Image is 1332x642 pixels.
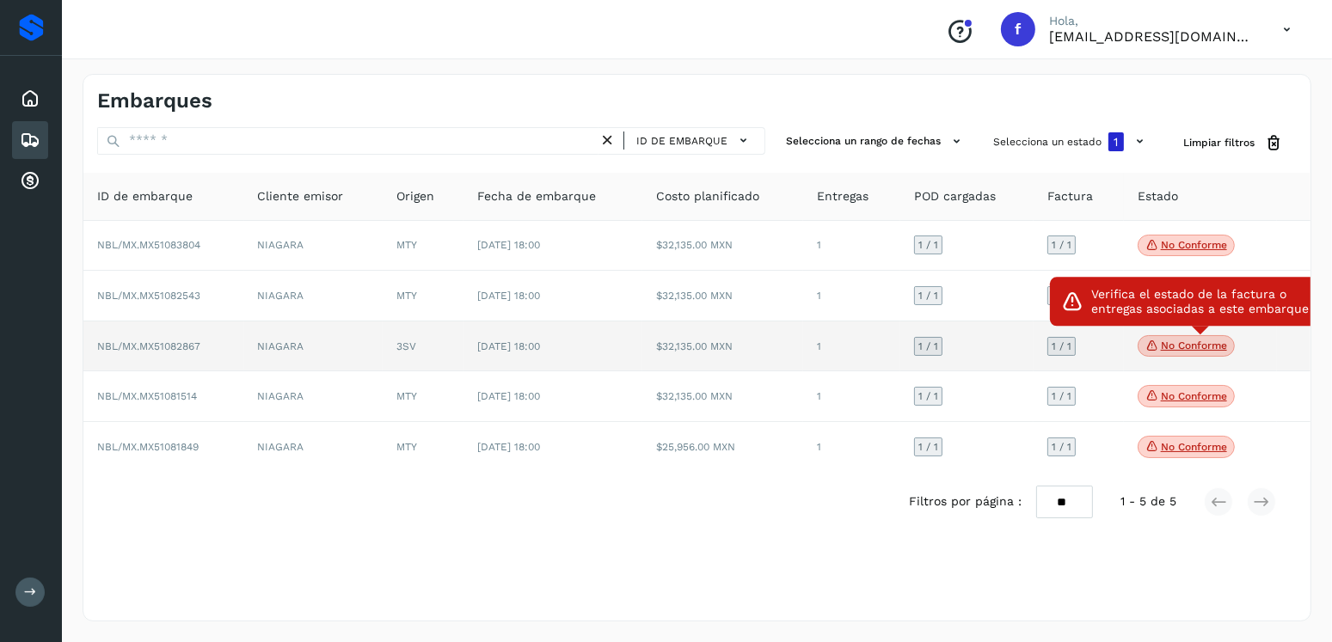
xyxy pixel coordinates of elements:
[803,321,900,372] td: 1
[918,240,938,250] span: 1 / 1
[1169,127,1297,159] button: Limpiar filtros
[910,492,1022,511] span: Filtros por página :
[1052,240,1071,250] span: 1 / 1
[642,321,803,372] td: $32,135.00 MXN
[1052,391,1071,401] span: 1 / 1
[477,340,540,352] span: [DATE] 18:00
[258,187,344,205] span: Cliente emisor
[97,340,200,352] span: NBL/MX.MX51082867
[477,390,540,402] span: [DATE] 18:00
[1114,136,1119,148] span: 1
[244,221,384,272] td: NIAGARA
[914,187,996,205] span: POD cargadas
[918,290,938,301] span: 1 / 1
[1138,187,1178,205] span: Estado
[383,371,463,422] td: MTY
[918,341,938,352] span: 1 / 1
[803,221,900,272] td: 1
[12,80,48,118] div: Inicio
[244,271,384,321] td: NIAGARA
[477,187,596,205] span: Fecha de embarque
[97,390,197,402] span: NBL/MX.MX51081514
[1052,341,1071,352] span: 1 / 1
[817,187,869,205] span: Entregas
[244,422,384,472] td: NIAGARA
[1183,135,1255,150] span: Limpiar filtros
[244,321,384,372] td: NIAGARA
[97,441,199,453] span: NBL/MX.MX51081849
[1120,492,1176,511] span: 1 - 5 de 5
[97,187,193,205] span: ID de embarque
[656,187,759,205] span: Costo planificado
[244,371,384,422] td: NIAGARA
[642,371,803,422] td: $32,135.00 MXN
[383,422,463,472] td: MTY
[803,371,900,422] td: 1
[1161,390,1227,402] p: No conforme
[477,239,540,251] span: [DATE] 18:00
[1049,14,1255,28] p: Hola,
[97,290,200,302] span: NBL/MX.MX51082543
[642,422,803,472] td: $25,956.00 MXN
[779,127,973,156] button: Selecciona un rango de fechas
[803,271,900,321] td: 1
[477,441,540,453] span: [DATE] 18:00
[986,127,1156,156] button: Selecciona un estado1
[1161,339,1227,352] p: No conforme
[918,391,938,401] span: 1 / 1
[12,162,48,200] div: Cuentas por cobrar
[1049,28,1255,45] p: facturacion@expresssanjavier.com
[396,187,434,205] span: Origen
[1161,239,1227,251] p: No conforme
[97,239,200,251] span: NBL/MX.MX51083804
[383,221,463,272] td: MTY
[1161,441,1227,453] p: No conforme
[97,89,212,113] h4: Embarques
[477,290,540,302] span: [DATE] 18:00
[12,121,48,159] div: Embarques
[1052,442,1071,452] span: 1 / 1
[642,221,803,272] td: $32,135.00 MXN
[1047,187,1093,205] span: Factura
[803,422,900,472] td: 1
[918,442,938,452] span: 1 / 1
[636,133,727,149] span: ID de embarque
[383,271,463,321] td: MTY
[642,271,803,321] td: $32,135.00 MXN
[631,128,758,153] button: ID de embarque
[383,321,463,372] td: 3SV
